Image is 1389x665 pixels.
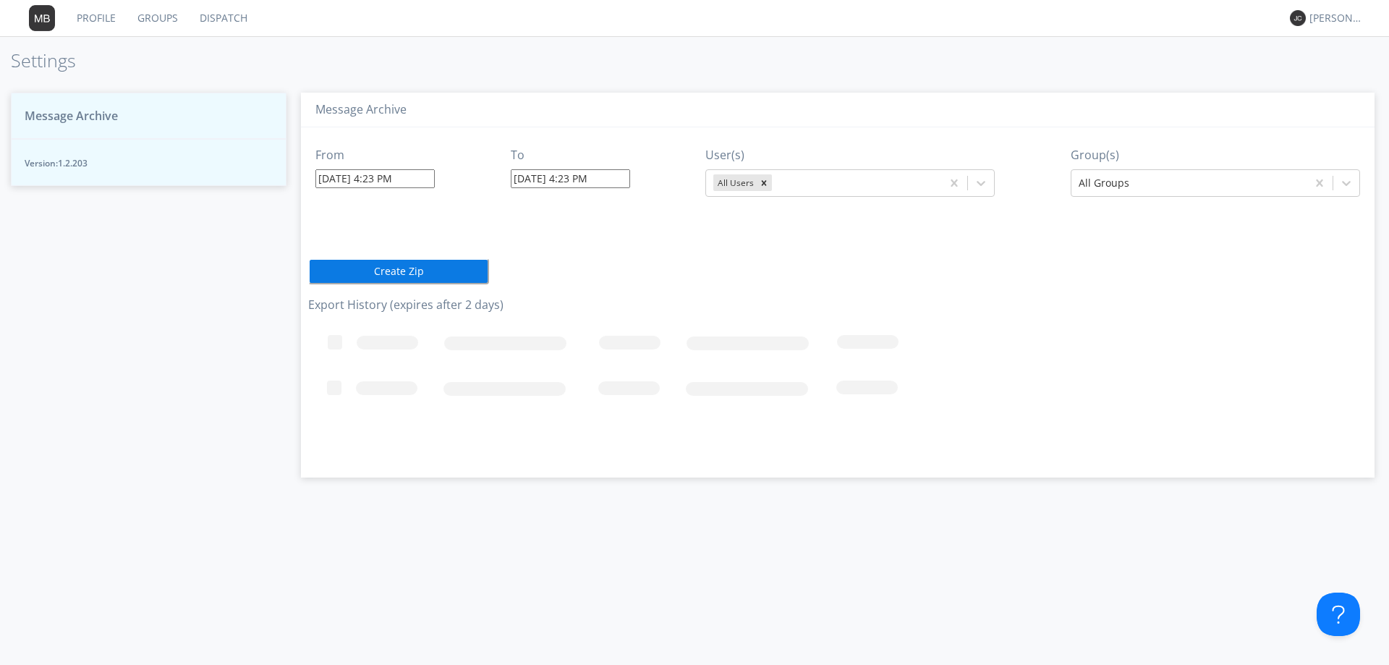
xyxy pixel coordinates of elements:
[1309,11,1364,25] div: [PERSON_NAME] *
[25,108,118,124] span: Message Archive
[308,299,1367,312] h3: Export History (expires after 2 days)
[1290,10,1306,26] img: 373638.png
[1071,149,1360,162] h3: Group(s)
[713,174,756,191] div: All Users
[29,5,55,31] img: 373638.png
[511,149,630,162] h3: To
[315,149,435,162] h3: From
[308,258,489,284] button: Create Zip
[705,149,995,162] h3: User(s)
[1317,593,1360,636] iframe: Toggle Customer Support
[25,157,273,169] span: Version: 1.2.203
[756,174,772,191] div: Remove All Users
[11,93,286,140] button: Message Archive
[11,139,286,186] button: Version:1.2.203
[315,103,1360,117] h3: Message Archive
